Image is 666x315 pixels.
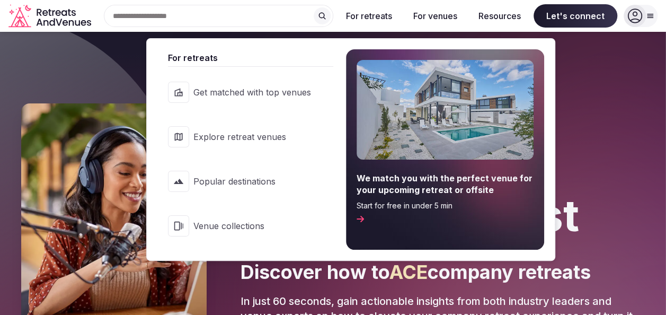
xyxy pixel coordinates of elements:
[193,131,311,143] span: Explore retreat venues
[157,160,333,203] a: Popular destinations
[8,4,93,28] a: Visit the homepage
[357,60,534,160] img: For retreats
[338,4,401,28] button: For retreats
[193,176,311,187] span: Popular destinations
[157,116,333,158] a: Explore retreat venues
[405,4,466,28] button: For venues
[193,220,311,232] span: Venue collections
[357,200,534,211] span: Start for free in under 5 min
[241,259,645,285] p: Discover how to company retreats
[193,86,311,98] span: Get matched with top venues
[157,71,333,113] a: Get matched with top venues
[534,4,617,28] span: Let's connect
[357,172,534,196] span: We match you with the perfect venue for your upcoming retreat or offsite
[470,4,529,28] button: Resources
[168,51,333,64] span: For retreats
[346,49,544,250] a: We match you with the perfect venue for your upcoming retreat or offsiteStart for free in under 5...
[8,4,93,28] svg: Retreats and Venues company logo
[157,205,333,247] a: Venue collections
[389,260,428,284] span: ACE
